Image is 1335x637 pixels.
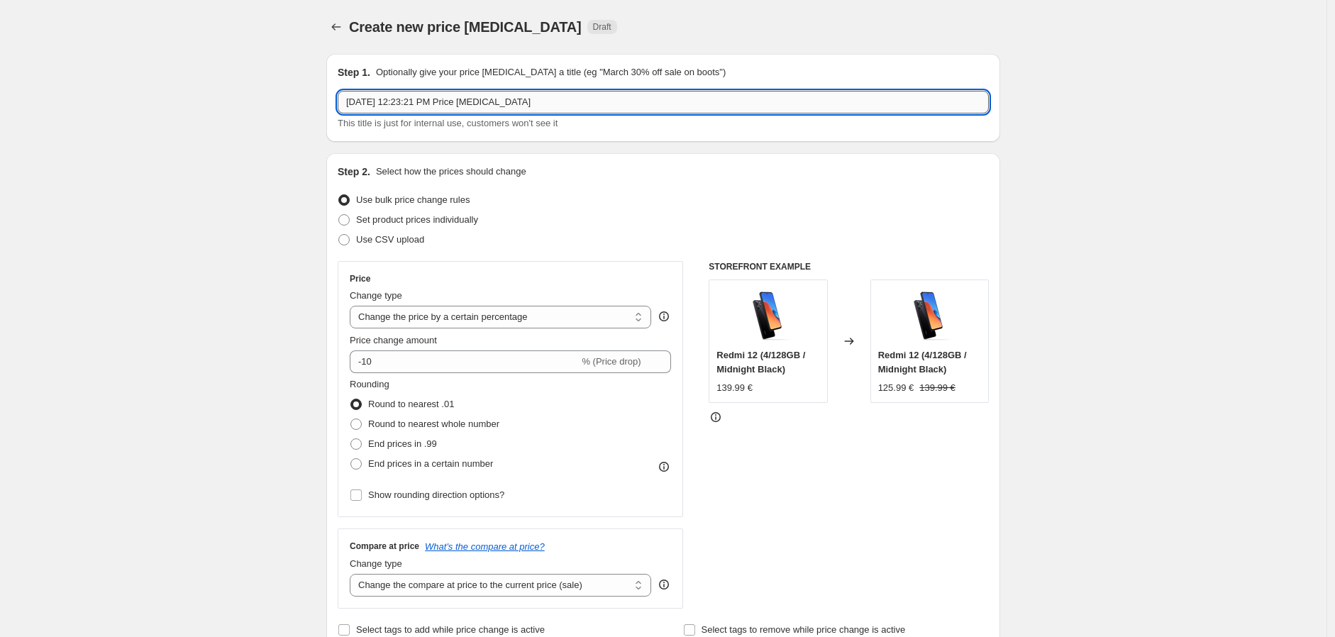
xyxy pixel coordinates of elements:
[356,624,545,635] span: Select tags to add while price change is active
[376,165,526,179] p: Select how the prices should change
[919,381,955,395] strike: 139.99 €
[716,381,753,395] div: 139.99 €
[368,438,437,449] span: End prices in .99
[582,356,641,367] span: % (Price drop)
[350,558,402,569] span: Change type
[593,21,611,33] span: Draft
[350,350,579,373] input: -15
[376,65,726,79] p: Optionally give your price [MEDICAL_DATA] a title (eg "March 30% off sale on boots")
[702,624,906,635] span: Select tags to remove while price change is active
[338,65,370,79] h2: Step 1.
[338,165,370,179] h2: Step 2.
[368,458,493,469] span: End prices in a certain number
[350,541,419,552] h3: Compare at price
[338,91,989,113] input: 30% off holiday sale
[368,419,499,429] span: Round to nearest whole number
[657,577,671,592] div: help
[350,335,437,345] span: Price change amount
[349,19,582,35] span: Create new price [MEDICAL_DATA]
[356,194,470,205] span: Use bulk price change rules
[425,541,545,552] button: What's the compare at price?
[350,290,402,301] span: Change type
[356,234,424,245] span: Use CSV upload
[356,214,478,225] span: Set product prices individually
[368,489,504,500] span: Show rounding direction options?
[878,350,967,375] span: Redmi 12 (4/128GB / Midnight Black)
[338,118,558,128] span: This title is just for internal use, customers won't see it
[740,287,797,344] img: 10586_Redmi_12-black-6-1600px_c92b8eab-6da0-4b34-8eee-47bef18dae1f_80x.png
[716,350,805,375] span: Redmi 12 (4/128GB / Midnight Black)
[350,379,389,389] span: Rounding
[657,309,671,323] div: help
[901,287,958,344] img: 10586_Redmi_12-black-6-1600px_c92b8eab-6da0-4b34-8eee-47bef18dae1f_80x.png
[326,17,346,37] button: Price change jobs
[368,399,454,409] span: Round to nearest .01
[709,261,989,272] h6: STOREFRONT EXAMPLE
[878,381,914,395] div: 125.99 €
[350,273,370,284] h3: Price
